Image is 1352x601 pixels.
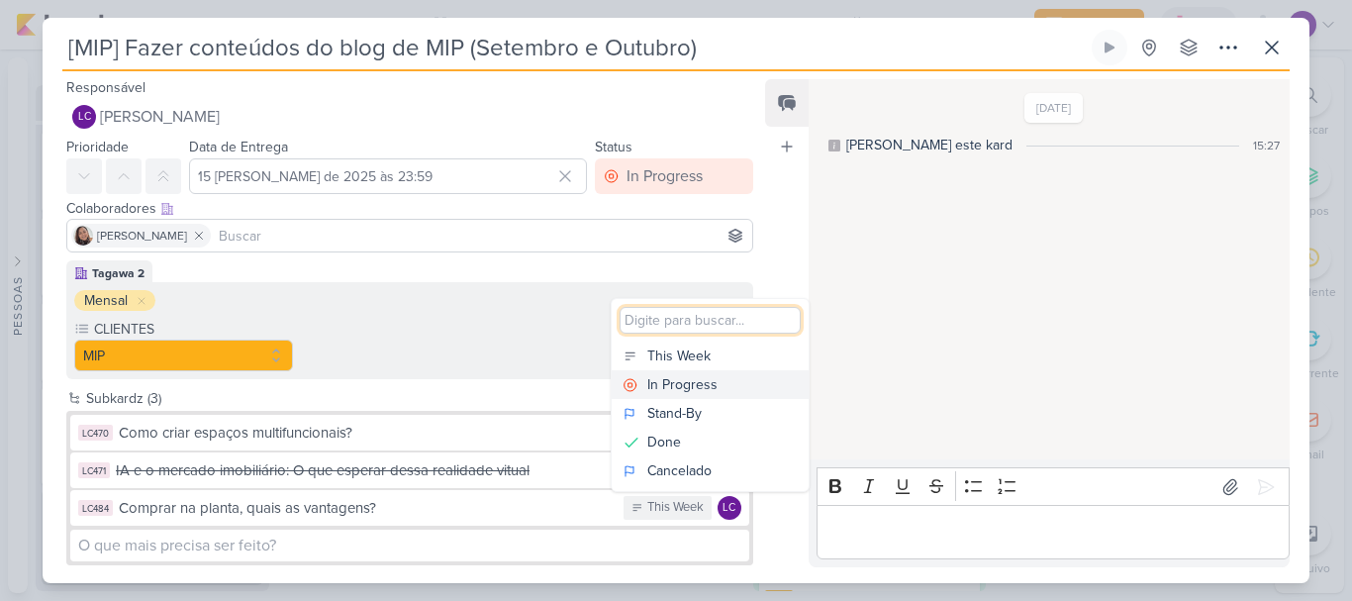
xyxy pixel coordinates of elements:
div: [PERSON_NAME] este kard [846,135,1013,155]
button: In Progress [612,370,809,399]
div: Comprar na planta, quais as vantagens? [119,497,614,520]
input: O que mais precisa ser feito? [70,530,749,561]
span: [PERSON_NAME] [97,227,187,245]
div: This Week [647,498,704,518]
button: LC470 Como criar espaços multifuncionais? Cancelado LC [70,415,749,451]
div: In Progress [627,164,703,188]
input: Kard Sem Título [62,30,1088,65]
div: Ligar relógio [1102,40,1117,55]
button: LC [PERSON_NAME] [66,99,753,135]
div: Cancelado [647,460,712,481]
div: Colaboradores [66,198,753,219]
button: This Week [612,342,809,370]
div: LC470 [78,425,113,441]
img: Sharlene Khoury [73,226,93,246]
div: Done [647,432,681,452]
div: LC471 [78,462,110,478]
div: LC484 [78,500,113,516]
input: Buscar [215,224,748,248]
label: Responsável [66,79,145,96]
div: IA e o mercado imobiliário: O que esperar dessa realidade vitual [116,459,640,482]
label: Data de Entrega [189,139,288,155]
div: Como criar espaços multifuncionais? [119,422,611,445]
button: Done [612,428,809,456]
button: In Progress [595,158,753,194]
button: LC471 IA e o mercado imobiliário: O que esperar dessa realidade vitual Done LC [70,452,749,488]
p: LC [723,503,735,514]
label: Status [595,139,632,155]
div: Laís Costa [72,105,96,129]
div: This Week [647,346,711,366]
span: [PERSON_NAME] [100,105,220,129]
button: Stand-By [612,399,809,428]
div: Subkardz (3) [86,388,753,409]
p: LC [78,112,91,123]
div: In Progress [647,374,718,395]
button: MIP [74,340,293,371]
div: Stand-By [647,403,702,424]
div: 15:27 [1253,137,1280,154]
button: Cancelado [612,456,809,485]
button: LC484 Comprar na planta, quais as vantagens? This Week LC [70,490,749,526]
input: Select a date [189,158,587,194]
div: Laís Costa [718,496,741,520]
label: Prioridade [66,139,129,155]
label: CLIENTES [92,319,293,340]
div: Tagawa 2 [92,264,145,282]
input: Digite para buscar... [620,307,801,334]
div: Mensal [84,290,128,311]
div: Editor editing area: main [817,505,1290,559]
div: Editor toolbar [817,467,1290,506]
